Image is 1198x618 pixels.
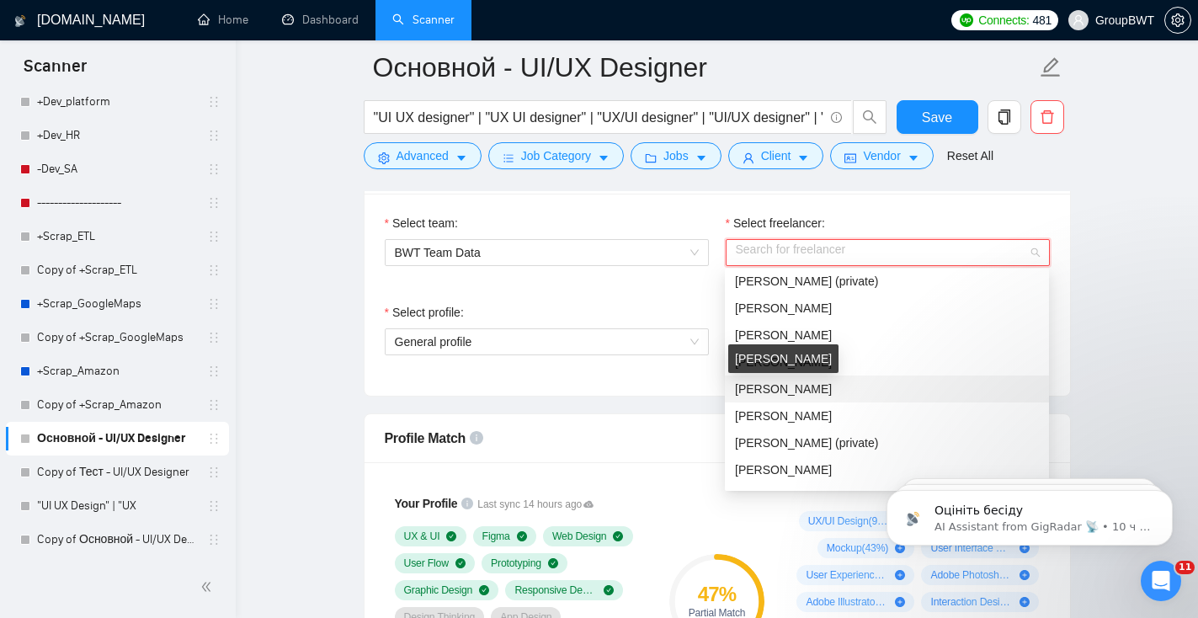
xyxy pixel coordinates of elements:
[736,240,1028,265] input: Select freelancer:
[395,335,472,349] span: General profile
[479,585,489,595] span: check-circle
[808,514,891,528] span: UX/UI Design ( 91 %)
[200,578,217,595] span: double-left
[735,328,832,342] span: [PERSON_NAME]
[470,431,483,445] span: info-circle
[404,530,440,543] span: UX & UI
[207,466,221,479] span: holder
[1164,7,1191,34] button: setting
[207,432,221,445] span: holder
[613,531,623,541] span: check-circle
[988,109,1020,125] span: copy
[978,11,1029,29] span: Connects:
[517,531,527,541] span: check-circle
[1164,13,1191,27] a: setting
[503,152,514,164] span: bars
[37,321,197,354] a: Copy of +Scrap_GoogleMaps
[1073,14,1084,26] span: user
[947,147,993,165] a: Reset All
[663,147,689,165] span: Jobs
[988,100,1021,134] button: copy
[669,584,764,605] div: 47 %
[207,162,221,176] span: holder
[404,557,449,570] span: User Flow
[604,585,614,595] span: check-circle
[1033,11,1052,29] span: 481
[37,422,197,456] a: Основной - UI/UX Designer
[735,436,878,450] span: [PERSON_NAME] (private)
[461,498,473,509] span: info-circle
[14,8,26,35] img: logo
[374,107,823,128] input: Search Freelance Jobs...
[552,530,607,543] span: Web Design
[455,558,466,568] span: check-circle
[598,152,610,164] span: caret-down
[198,13,248,27] a: homeHome
[446,531,456,541] span: check-circle
[863,147,900,165] span: Vendor
[385,214,458,232] label: Select team:
[930,568,1013,582] span: Adobe Photoshop ( 16 %)
[743,152,754,164] span: user
[37,152,197,186] a: -Dev_SA
[373,46,1036,88] input: Scanner name...
[37,523,197,557] a: Copy of Основной - UI/UX Designer
[844,152,856,164] span: idcard
[207,129,221,142] span: holder
[728,344,839,373] div: [PERSON_NAME]
[37,85,197,119] a: +Dev_platform
[37,186,197,220] a: --------------------
[735,409,832,423] span: [PERSON_NAME]
[37,119,197,152] a: +Dev_HR
[548,558,558,568] span: check-circle
[631,142,721,169] button: folderJobscaret-down
[726,214,825,232] label: Select freelancer:
[761,147,791,165] span: Client
[735,274,878,288] span: [PERSON_NAME] (private)
[392,13,455,27] a: searchScanner
[695,152,707,164] span: caret-down
[645,152,657,164] span: folder
[397,147,449,165] span: Advanced
[1020,570,1030,580] span: plus-circle
[831,112,842,123] span: info-circle
[1165,13,1190,27] span: setting
[1020,597,1030,607] span: plus-circle
[897,100,978,134] button: Save
[491,557,541,570] span: Prototyping
[404,583,473,597] span: Graphic Design
[392,303,464,322] span: Select profile:
[482,530,510,543] span: Figma
[207,533,221,546] span: holder
[37,456,197,489] a: Copy of Тест - UI/UX Designer
[37,287,197,321] a: +Scrap_GoogleMaps
[37,489,197,523] a: "UI UX Design" | "UX
[364,142,482,169] button: settingAdvancedcaret-down
[207,297,221,311] span: holder
[1030,100,1064,134] button: delete
[1040,56,1062,78] span: edit
[207,398,221,412] span: holder
[455,152,467,164] span: caret-down
[854,109,886,125] span: search
[385,431,466,445] span: Profile Match
[477,497,594,513] span: Last sync 14 hours ago
[37,354,197,388] a: +Scrap_Amazon
[960,13,973,27] img: upwork-logo.png
[806,568,888,582] span: User Experience Design ( 26 %)
[735,463,832,477] span: [PERSON_NAME]
[10,54,100,89] span: Scanner
[735,382,832,396] span: [PERSON_NAME]
[207,230,221,243] span: holder
[895,570,905,580] span: plus-circle
[853,100,887,134] button: search
[207,331,221,344] span: holder
[488,142,624,169] button: barsJob Categorycaret-down
[521,147,591,165] span: Job Category
[282,13,359,27] a: dashboardDashboard
[728,142,824,169] button: userClientcaret-down
[37,253,197,287] a: Copy of +Scrap_ETL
